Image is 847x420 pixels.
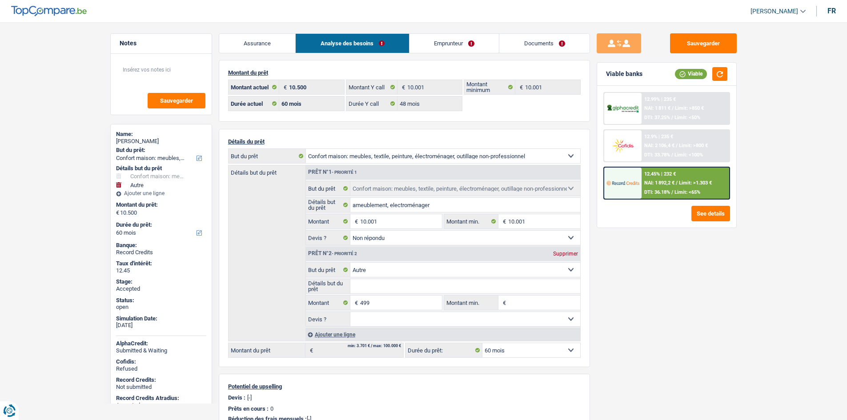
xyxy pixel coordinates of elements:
[116,322,206,329] div: [DATE]
[606,137,639,154] img: Cofidis
[672,105,674,111] span: /
[644,143,674,148] span: NAI: 2 106,4 €
[306,231,351,245] label: Devis ?
[350,214,360,228] span: €
[306,251,359,256] div: Prêt n°2
[160,98,193,104] span: Sauvegarder
[116,131,206,138] div: Name:
[397,80,407,94] span: €
[606,70,642,78] div: Viable banks
[229,80,280,94] label: Montant actuel
[148,93,205,108] button: Sauvegarder
[498,214,508,228] span: €
[675,69,707,79] div: Viable
[229,149,306,163] label: But du prêt
[679,143,708,148] span: Limit: >800 €
[116,221,205,228] label: Durée du prêt:
[116,395,206,402] div: Record Credits Atradius:
[751,8,798,15] span: [PERSON_NAME]
[674,152,703,158] span: Limit: <100%
[228,383,581,390] p: Potentiel de upselling
[116,365,206,372] div: Refused
[691,206,730,221] button: See details
[679,180,712,186] span: Limit: >1.303 €
[305,343,315,357] span: €
[306,198,351,212] label: Détails but du prêt
[644,189,670,195] span: DTI: 36.18%
[116,260,206,267] div: Taux d'intérêt:
[306,296,351,310] label: Montant
[306,181,351,196] label: But du prêt
[116,201,205,208] label: Montant du prêt:
[116,209,119,216] span: €
[270,405,273,412] p: 0
[306,169,359,175] div: Prêt n°1
[671,115,673,120] span: /
[116,340,206,347] div: AlphaCredit:
[644,115,670,120] span: DTI: 37.25%
[116,297,206,304] div: Status:
[116,285,206,292] div: Accepted
[676,180,678,186] span: /
[827,7,836,15] div: fr
[116,138,206,145] div: [PERSON_NAME]
[409,34,499,53] a: Emprunteur
[306,263,351,277] label: But du prêt
[644,180,674,186] span: NAI: 1 892,2 €
[606,175,639,191] img: Record Credits
[671,152,673,158] span: /
[674,115,700,120] span: Limit: <50%
[116,384,206,391] div: Not submitted
[644,134,673,140] div: 12.9% | 235 €
[332,170,357,175] span: - Priorité 1
[120,40,203,47] h5: Notes
[116,376,206,384] div: Record Credits:
[116,402,206,409] div: Accepted
[332,251,357,256] span: - Priorité 2
[228,405,269,412] p: Prêts en cours :
[116,315,206,322] div: Simulation Date:
[644,105,670,111] span: NAI: 1 811 €
[444,296,498,310] label: Montant min.
[116,147,205,154] label: But du prêt:
[644,171,676,177] div: 12.45% | 232 €
[551,251,580,256] div: Supprimer
[444,214,498,228] label: Montant min.
[116,165,206,172] div: Détails but du prêt
[498,296,508,310] span: €
[405,343,482,357] label: Durée du prêt:
[296,34,409,53] a: Analyse des besoins
[350,296,360,310] span: €
[644,96,676,102] div: 12.99% | 235 €
[499,34,590,53] a: Documents
[116,304,206,311] div: open
[306,279,351,293] label: Détails but du prêt
[229,96,280,111] label: Durée actuel
[644,152,670,158] span: DTI: 33.78%
[228,138,581,145] p: Détails du prêt
[306,312,351,326] label: Devis ?
[229,165,305,176] label: Détails but du prêt
[247,394,252,401] p: [-]
[346,80,397,94] label: Montant Y call
[116,278,206,285] div: Stage:
[279,80,289,94] span: €
[229,343,305,357] label: Montant du prêt
[116,267,206,274] div: 12.45
[116,190,206,196] div: Ajouter une ligne
[743,4,806,19] a: [PERSON_NAME]
[116,358,206,365] div: Cofidis:
[228,69,581,76] p: Montant du prêt
[348,344,401,348] div: min: 3.701 € / max: 100.000 €
[306,214,351,228] label: Montant
[116,347,206,354] div: Submitted & Waiting
[675,105,704,111] span: Limit: >850 €
[671,189,673,195] span: /
[464,80,515,94] label: Montant minimum
[116,249,206,256] div: Record Credits
[515,80,525,94] span: €
[676,143,678,148] span: /
[219,34,296,53] a: Assurance
[11,6,87,16] img: TopCompare Logo
[228,394,245,401] p: Devis :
